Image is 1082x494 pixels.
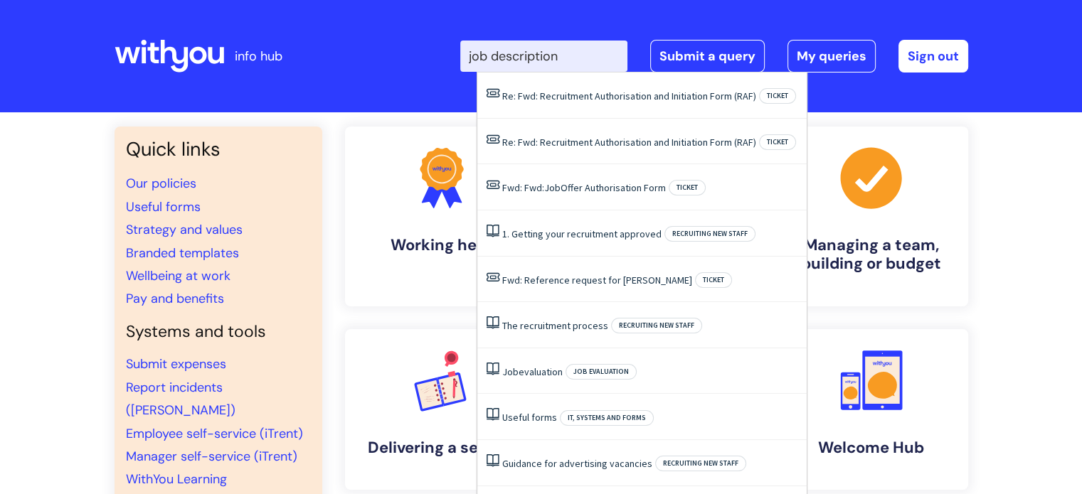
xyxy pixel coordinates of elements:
[544,181,561,194] span: Job
[775,329,968,490] a: Welcome Hub
[775,127,968,306] a: Managing a team, building or budget
[460,41,627,72] input: Search
[126,322,311,342] h4: Systems and tools
[787,40,876,73] a: My queries
[502,365,563,378] a: Jobevaluation
[502,90,756,102] a: Re: Fwd: Recruitment Authorisation and Initiation Form (RAF)
[235,45,282,68] p: info hub
[898,40,968,73] a: Sign out
[566,364,637,380] span: Job evaluation
[502,319,608,332] a: The recruitment process
[560,410,654,426] span: IT, systems and forms
[345,329,539,490] a: Delivering a service
[126,355,226,372] a: Submit expenses
[126,245,239,262] a: Branded templates
[126,267,230,284] a: Wellbeing at work
[126,425,303,442] a: Employee self-service (iTrent)
[345,127,539,306] a: Working here
[126,448,297,465] a: Manager self-service (iTrent)
[126,221,243,238] a: Strategy and values
[655,456,746,471] span: Recruiting new staff
[786,439,957,457] h4: Welcome Hub
[669,180,706,195] span: Ticket
[126,175,196,192] a: Our policies
[786,236,957,274] h4: Managing a team, building or budget
[502,227,662,240] a: 1. Getting your recruitment approved
[502,274,692,286] a: Fwd: Reference request for [PERSON_NAME]
[759,88,796,104] span: Ticket
[695,272,732,288] span: Ticket
[126,471,227,488] a: WithYou Learning
[664,226,755,242] span: Recruiting new staff
[356,236,527,254] h4: Working here
[611,318,702,333] span: Recruiting new staff
[650,40,765,73] a: Submit a query
[460,40,968,73] div: | -
[502,136,756,149] a: Re: Fwd: Recruitment Authorisation and Initiation Form (RAF)
[126,198,201,215] a: Useful forms
[126,379,235,419] a: Report incidents ([PERSON_NAME])
[502,365,519,378] span: Job
[502,181,666,194] a: Fwd: Fwd:JobOffer Authorisation Form
[502,457,652,470] a: Guidance for advertising vacancies
[126,290,224,307] a: Pay and benefits
[126,138,311,161] h3: Quick links
[356,439,527,457] h4: Delivering a service
[502,411,557,424] a: Useful forms
[759,134,796,150] span: Ticket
